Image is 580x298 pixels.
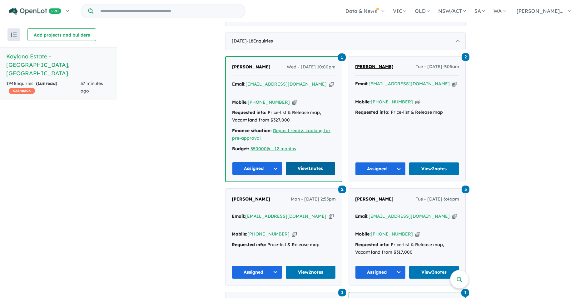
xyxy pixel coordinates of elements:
span: CASHBACK [9,88,35,94]
span: Tue - [DATE] 6:46pm [416,196,459,203]
div: Price-list & Release map, Vacant land from $327,000 [232,109,335,124]
strong: Email: [232,213,245,219]
strong: Requested info: [232,242,266,247]
span: 1 [461,289,469,297]
span: Tue - [DATE] 9:05am [416,63,459,71]
a: 1 [461,288,469,297]
a: 2 [338,185,346,193]
strong: Requested info: [355,242,389,247]
a: [PHONE_NUMBER] [371,231,413,237]
button: Copy [452,213,457,220]
button: Assigned [232,266,282,279]
span: [PERSON_NAME]... [517,8,563,14]
div: Price-list & Release map [355,109,459,116]
button: Copy [415,231,420,237]
a: View3notes [409,266,459,279]
span: [PERSON_NAME] [355,196,394,202]
button: Assigned [355,266,406,279]
a: [PHONE_NUMBER] [371,99,413,105]
div: Price-list & Release map [232,241,336,249]
a: [EMAIL_ADDRESS][DOMAIN_NAME] [369,81,450,87]
strong: Mobile: [232,99,248,105]
span: [PERSON_NAME] [355,64,394,69]
span: 1 [37,81,40,86]
button: Copy [292,99,297,106]
h5: Kaylana Estate - [GEOGRAPHIC_DATA] , [GEOGRAPHIC_DATA] [6,52,111,77]
div: Price-list & Release map, Vacant land from $317,000 [355,241,459,256]
span: 2 [338,186,346,193]
img: Openlot PRO Logo White [9,7,61,15]
strong: Finance situation: [232,128,272,133]
span: - 18 Enquir ies [247,38,273,44]
span: 37 minutes ago [81,81,103,94]
a: View2notes [409,162,459,176]
span: 1 [338,289,346,296]
button: Assigned [232,162,282,175]
strong: Email: [355,81,369,87]
a: [EMAIL_ADDRESS][DOMAIN_NAME] [245,81,327,87]
strong: Mobile: [355,99,371,105]
button: Copy [415,99,420,105]
strong: ( unread) [36,81,57,86]
a: [EMAIL_ADDRESS][DOMAIN_NAME] [369,213,450,219]
a: 1 [338,288,346,296]
span: [PERSON_NAME] [232,196,270,202]
button: Add projects and builders [27,28,96,41]
a: [PERSON_NAME] [232,196,270,203]
a: 2 [462,52,469,61]
span: 3 [462,186,469,193]
input: Try estate name, suburb, builder or developer [95,4,244,18]
div: [DATE] [225,32,466,50]
strong: Mobile: [355,231,371,237]
strong: Requested info: [355,109,389,115]
button: Copy [452,81,457,87]
a: [PHONE_NUMBER] [247,231,290,237]
strong: Email: [355,213,369,219]
button: Copy [329,81,334,87]
span: [PERSON_NAME] [232,64,270,70]
strong: Mobile: [232,231,247,237]
a: 850000 [250,146,267,151]
strong: Email: [232,81,245,87]
div: | [232,145,335,153]
a: 1 [338,53,346,61]
button: Copy [329,213,334,220]
a: [EMAIL_ADDRESS][DOMAIN_NAME] [245,213,326,219]
img: sort.svg [11,32,17,37]
a: 6 - 12 months [268,146,296,151]
div: 194 Enquir ies [6,80,81,95]
a: [PERSON_NAME] [355,63,394,71]
button: Assigned [355,162,406,176]
a: Deposit ready, Looking for pre-approval [232,128,330,141]
a: [PHONE_NUMBER] [248,99,290,105]
strong: Budget: [232,146,249,151]
a: 3 [462,185,469,193]
a: [PERSON_NAME] [232,63,270,71]
button: Copy [292,231,297,237]
span: Mon - [DATE] 2:55pm [291,196,336,203]
span: Wed - [DATE] 10:00pm [287,63,335,71]
strong: Requested info: [232,110,266,115]
a: View2notes [285,266,336,279]
a: View1notes [285,162,336,175]
a: [PERSON_NAME] [355,196,394,203]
